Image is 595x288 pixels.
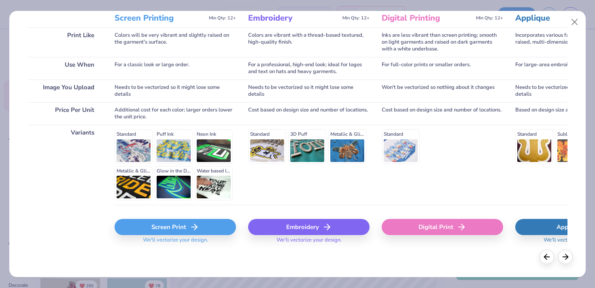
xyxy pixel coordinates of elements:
h3: Screen Printing [115,13,206,23]
div: Colors will be very vibrant and slightly raised on the garment's surface. [115,27,236,57]
div: Needs to be vectorized so it might lose some details [115,80,236,102]
div: For a professional, high-end look; ideal for logos and text on hats and heavy garments. [248,57,370,80]
div: For full-color prints or smaller orders. [382,57,503,80]
div: Needs to be vectorized so it might lose some details [248,80,370,102]
div: Additional cost for each color; larger orders lower the unit price. [115,102,236,125]
div: Cost based on design size and number of locations. [248,102,370,125]
div: Embroidery [248,219,370,235]
div: Cost based on design size and number of locations. [382,102,503,125]
div: Variants [28,125,102,205]
div: Image You Upload [28,80,102,102]
div: For a classic look or large order. [115,57,236,80]
button: Close [567,15,582,30]
span: Min Qty: 12+ [209,15,236,21]
div: Print Like [28,27,102,57]
div: Digital Print [382,219,503,235]
span: We'll vectorize your design. [273,237,345,248]
h3: Embroidery [248,13,339,23]
span: Min Qty: 12+ [342,15,370,21]
div: Won't be vectorized so nothing about it changes [382,80,503,102]
div: Use When [28,57,102,80]
div: Price Per Unit [28,102,102,125]
div: Inks are less vibrant than screen printing; smooth on light garments and raised on dark garments ... [382,27,503,57]
h3: Digital Printing [382,13,473,23]
span: We'll vectorize your design. [140,237,211,248]
div: Screen Print [115,219,236,235]
span: Min Qty: 12+ [476,15,503,21]
div: Colors are vibrant with a thread-based textured, high-quality finish. [248,27,370,57]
